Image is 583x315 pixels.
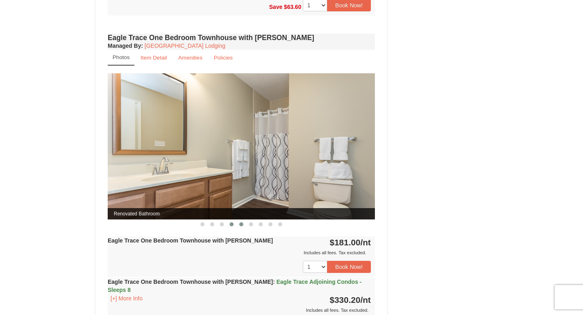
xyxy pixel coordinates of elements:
[108,279,362,293] span: Eagle Trace Adjoining Condos - Sleeps 8
[135,50,172,66] a: Item Detail
[330,238,371,247] strong: $181.00
[140,55,167,61] small: Item Detail
[209,50,238,66] a: Policies
[145,43,225,49] a: [GEOGRAPHIC_DATA] Lodging
[108,208,375,219] span: Renovated Bathroom
[108,73,375,219] img: Renovated Bathroom
[273,279,275,285] span: :
[173,50,208,66] a: Amenities
[108,294,145,303] button: [+] More Info
[108,306,371,314] div: Includes all fees. Tax excluded.
[108,249,371,257] div: Includes all fees. Tax excluded.
[214,55,233,61] small: Policies
[108,50,134,66] a: Photos
[108,43,141,49] span: Managed By
[108,43,143,49] strong: :
[108,279,362,293] strong: Eagle Trace One Bedroom Townhouse with [PERSON_NAME]
[360,295,371,304] span: /nt
[108,237,273,244] strong: Eagle Trace One Bedroom Townhouse with [PERSON_NAME]
[330,295,360,304] span: $330.20
[113,54,130,60] small: Photos
[269,3,283,10] span: Save
[327,261,371,273] button: Book Now!
[360,238,371,247] span: /nt
[108,34,375,42] h4: Eagle Trace One Bedroom Townhouse with [PERSON_NAME]
[284,3,301,10] span: $63.60
[178,55,202,61] small: Amenities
